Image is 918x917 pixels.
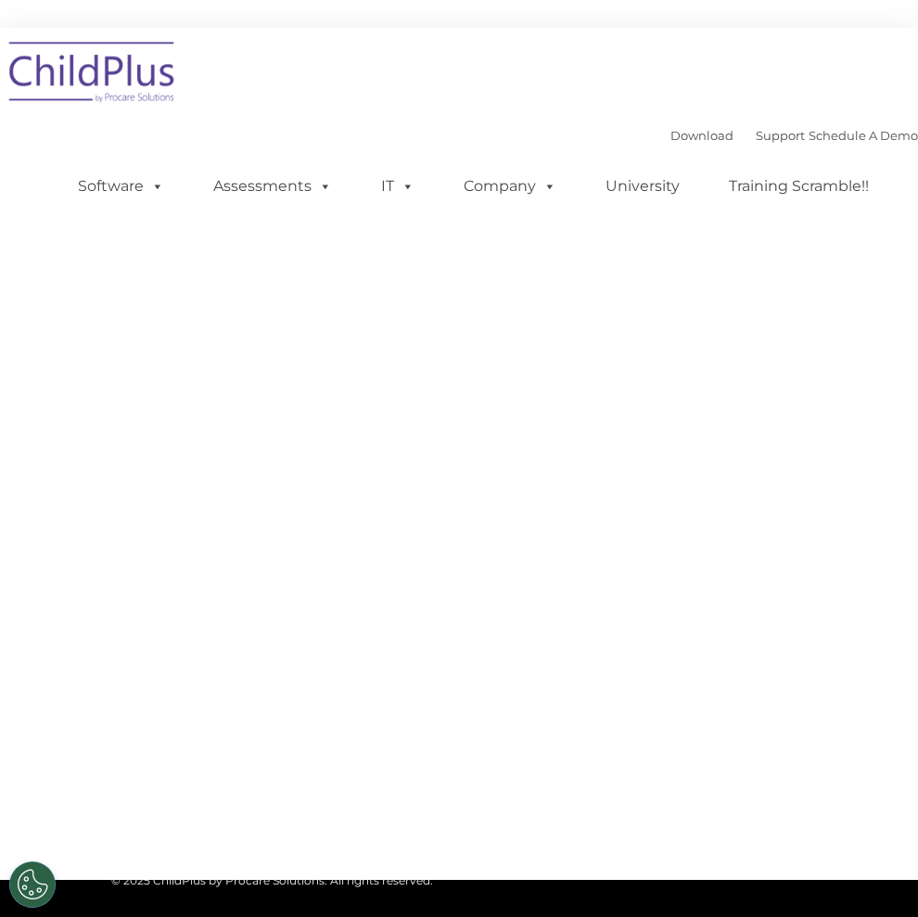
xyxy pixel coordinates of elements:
[587,168,698,205] a: University
[670,128,733,143] a: Download
[363,168,433,205] a: IT
[756,128,805,143] a: Support
[195,168,351,205] a: Assessments
[670,128,918,143] font: |
[445,168,575,205] a: Company
[809,128,918,143] a: Schedule A Demo
[710,168,887,205] a: Training Scramble!!
[111,873,433,887] span: © 2025 ChildPlus by Procare Solutions. All rights reserved.
[9,861,56,908] button: Cookies Settings
[59,168,183,205] a: Software
[125,373,793,512] iframe: Form 0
